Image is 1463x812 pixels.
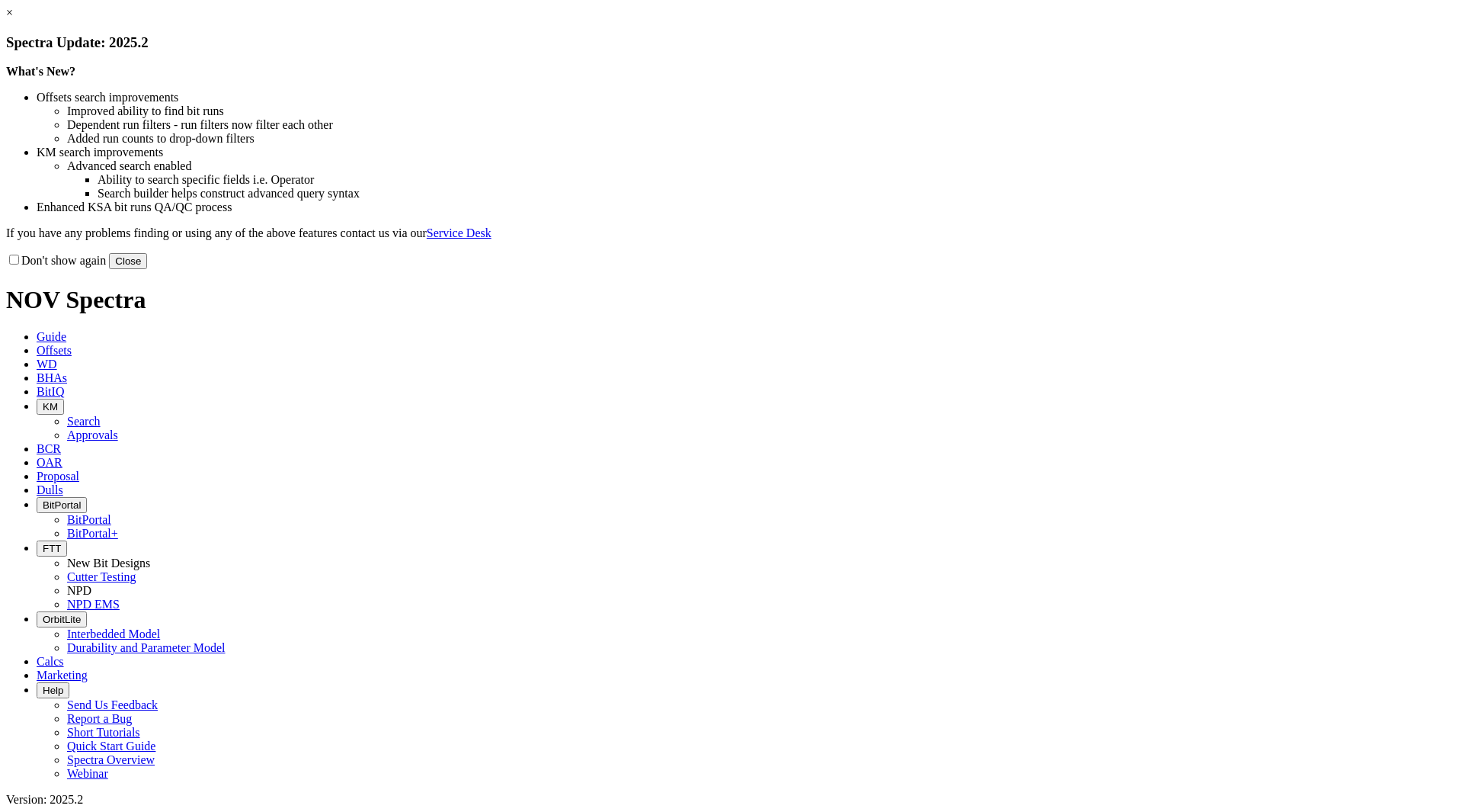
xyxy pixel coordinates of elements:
span: BHAs [37,371,67,384]
li: Added run counts to drop-down filters [67,132,1457,146]
span: BitIQ [37,385,64,398]
a: Search [67,415,101,428]
a: NPD EMS [67,598,120,611]
li: Ability to search specific fields i.e. Operator [98,173,1457,187]
span: Calcs [37,655,64,668]
a: Approvals [67,428,118,441]
li: Dependent run filters - run filters now filter each other [67,118,1457,132]
a: Interbedded Model [67,627,160,640]
li: Advanced search enabled [67,159,1457,173]
a: Quick Start Guide [67,740,155,753]
a: Spectra Overview [67,753,155,766]
span: OrbitLite [43,614,81,625]
span: BitPortal [43,499,81,511]
p: If you have any problems finding or using any of the above features contact us via our [6,226,1457,240]
a: Service Desk [427,226,491,239]
label: Don't show again [6,254,106,267]
span: KM [43,401,58,412]
span: Proposal [37,470,79,483]
span: Dulls [37,483,63,496]
h1: NOV Spectra [6,286,1457,314]
div: Version: 2025.2 [6,793,1457,807]
input: Don't show again [9,255,19,265]
button: Close [109,253,147,269]
a: Webinar [67,767,108,780]
a: New Bit Designs [67,557,150,570]
span: FTT [43,543,61,554]
a: Report a Bug [67,712,132,725]
span: Marketing [37,669,88,682]
a: Send Us Feedback [67,698,158,711]
a: Cutter Testing [67,570,136,583]
li: Search builder helps construct advanced query syntax [98,187,1457,201]
span: BCR [37,442,61,455]
a: NPD [67,584,91,597]
span: Help [43,685,63,696]
li: Enhanced KSA bit runs QA/QC process [37,201,1457,214]
span: Offsets [37,344,72,357]
span: OAR [37,456,62,469]
li: KM search improvements [37,146,1457,159]
h3: Spectra Update: 2025.2 [6,34,1457,51]
a: BitPortal+ [67,527,118,540]
a: BitPortal [67,513,111,526]
a: Short Tutorials [67,726,140,739]
span: Guide [37,330,66,343]
a: Durability and Parameter Model [67,641,226,654]
li: Offsets search improvements [37,91,1457,104]
a: × [6,6,13,19]
li: Improved ability to find bit runs [67,104,1457,118]
strong: What's New? [6,65,75,78]
span: WD [37,358,57,371]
